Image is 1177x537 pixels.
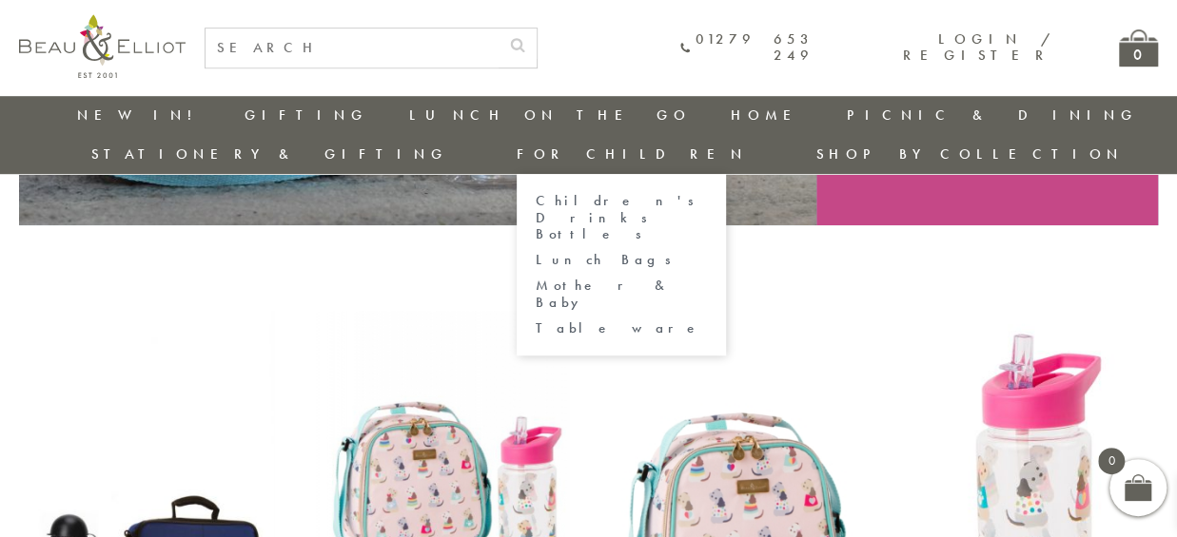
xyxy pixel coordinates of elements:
[536,252,707,268] a: Lunch Bags
[536,193,707,242] a: Children's Drinks Bottles
[91,144,448,163] a: Stationery & Gifting
[903,29,1052,65] a: Login / Register
[536,320,707,336] a: Tableware
[816,144,1124,163] a: Shop by collection
[19,14,186,78] img: logo
[680,31,813,65] a: 01279 653 249
[1119,29,1158,67] a: 0
[731,105,807,125] a: Home
[536,278,707,311] a: Mother & Baby
[245,105,368,125] a: Gifting
[77,105,205,125] a: New in!
[847,105,1138,125] a: Picnic & Dining
[408,105,690,125] a: Lunch On The Go
[517,144,748,163] a: For Children
[206,29,499,67] input: SEARCH
[1098,448,1125,474] span: 0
